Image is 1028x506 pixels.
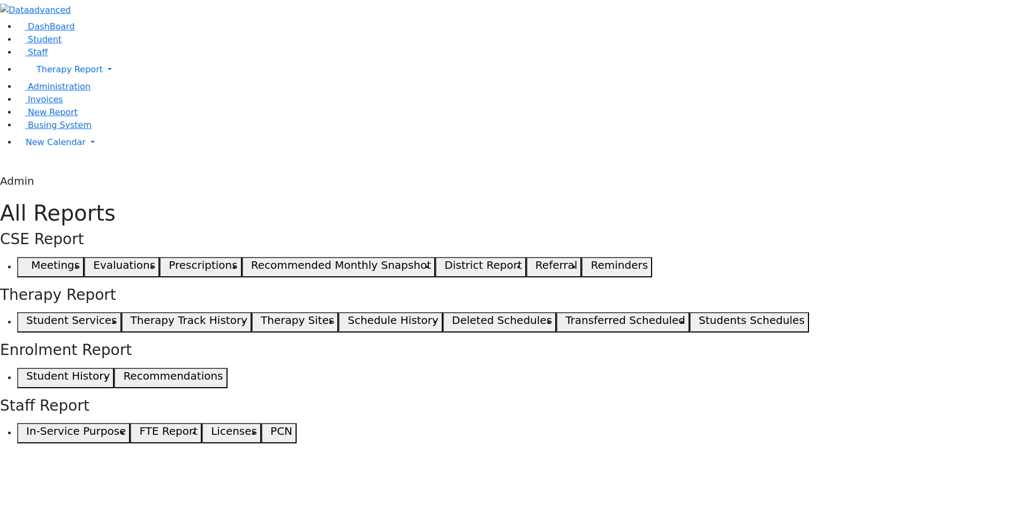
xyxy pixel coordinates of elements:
h5: Deleted Schedules [452,314,552,327]
h5: Student History [26,369,110,382]
a: Therapy Report [17,59,1028,80]
a: Student [17,34,62,44]
h5: Referral [535,259,578,271]
button: Therapy Track History [122,312,252,333]
h5: PCN [270,425,292,437]
button: District Report [435,257,526,277]
a: New Calendar [17,132,1028,153]
h5: Reminders [591,259,648,271]
button: Students Schedules [690,312,809,333]
button: PCN [261,423,297,443]
a: New Report [17,107,78,117]
h5: Recommendations [123,369,223,382]
h5: Evaluations [93,259,155,271]
a: Staff [17,47,48,57]
h5: Meetings [31,259,80,271]
button: Transferred Scheduled [556,312,690,333]
h5: Therapy Sites [261,314,334,327]
h5: Schedule History [348,314,439,327]
span: DashBoard [28,21,75,32]
button: Therapy Sites [252,312,338,333]
button: Prescriptions [160,257,241,277]
a: Administration [17,81,90,92]
span: Staff [28,47,48,57]
button: Student History [17,368,114,388]
button: Recommended Monthly Snapshot [242,257,436,277]
button: In-Service Purpose [17,423,130,443]
a: Invoices [17,94,63,104]
button: Recommendations [114,368,227,388]
h5: In-Service Purpose [26,425,126,437]
span: Administration [28,81,90,92]
span: Invoices [28,94,63,104]
button: Schedule History [338,312,442,333]
h5: FTE Report [139,425,198,437]
button: FTE Report [130,423,202,443]
button: Student Services [17,312,122,333]
span: New Calendar [26,137,86,147]
span: Therapy Report [36,64,103,74]
button: Reminders [581,257,652,277]
span: Student [28,34,62,44]
button: Licenses [202,423,261,443]
span: Busing System [28,120,92,130]
a: DashBoard [17,21,75,32]
h5: Licenses [211,425,257,437]
h5: Students Schedules [699,314,805,327]
a: Busing System [17,120,92,130]
h5: Transferred Scheduled [565,314,685,327]
h5: District Report [444,259,522,271]
h5: Recommended Monthly Snapshot [251,259,431,271]
button: Meetings [17,257,84,277]
span: New Report [28,107,78,117]
button: Referral [526,257,582,277]
h5: Prescriptions [169,259,237,271]
button: Deleted Schedules [443,312,556,333]
h5: Therapy Track History [131,314,247,327]
button: Evaluations [84,257,160,277]
h5: Student Services [26,314,117,327]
